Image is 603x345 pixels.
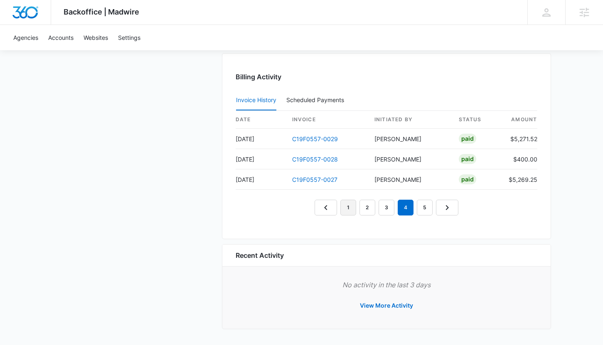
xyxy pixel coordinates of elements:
[236,111,286,129] th: date
[236,72,537,82] h3: Billing Activity
[286,97,347,103] div: Scheduled Payments
[368,129,452,149] td: [PERSON_NAME]
[379,200,394,215] a: Page 3
[43,25,79,50] a: Accounts
[236,169,286,190] td: [DATE]
[113,25,145,50] a: Settings
[502,149,537,169] td: $400.00
[315,200,337,215] a: Previous Page
[459,134,476,144] div: Paid
[79,25,113,50] a: Websites
[368,149,452,169] td: [PERSON_NAME]
[359,200,375,215] a: Page 2
[64,7,139,16] span: Backoffice | Madwire
[459,174,476,184] div: Paid
[436,200,458,215] a: Next Page
[340,200,356,215] a: Page 1
[502,169,537,190] td: $5,269.25
[236,280,537,290] p: No activity in the last 3 days
[236,149,286,169] td: [DATE]
[236,250,284,260] h6: Recent Activity
[502,129,537,149] td: $5,271.52
[352,296,421,316] button: View More Activity
[286,111,368,129] th: invoice
[292,176,337,183] a: C19F0557-0027
[502,111,537,129] th: amount
[292,156,338,163] a: C19F0557-0028
[452,111,502,129] th: status
[315,200,458,215] nav: Pagination
[292,135,338,142] a: C19F0557-0029
[459,154,476,164] div: Paid
[8,25,43,50] a: Agencies
[236,129,286,149] td: [DATE]
[398,200,413,215] em: 4
[368,111,452,129] th: Initiated By
[236,91,276,110] button: Invoice History
[368,169,452,190] td: [PERSON_NAME]
[417,200,433,215] a: Page 5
